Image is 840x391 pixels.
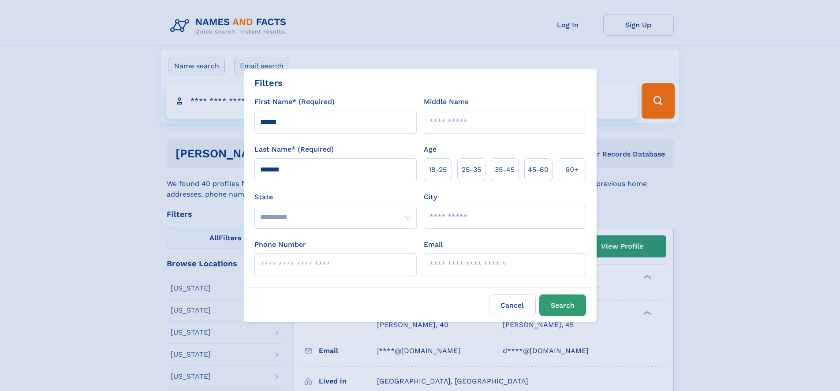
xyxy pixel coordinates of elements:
[528,164,549,175] span: 45‑60
[424,239,443,250] label: Email
[462,164,481,175] span: 25‑35
[254,97,335,107] label: First Name* (Required)
[254,192,417,202] label: State
[495,164,515,175] span: 35‑45
[429,164,447,175] span: 18‑25
[489,294,536,316] label: Cancel
[254,76,283,89] div: Filters
[565,164,579,175] span: 60+
[539,294,586,316] button: Search
[424,144,437,155] label: Age
[424,192,437,202] label: City
[254,144,334,155] label: Last Name* (Required)
[254,239,306,250] label: Phone Number
[424,97,469,107] label: Middle Name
